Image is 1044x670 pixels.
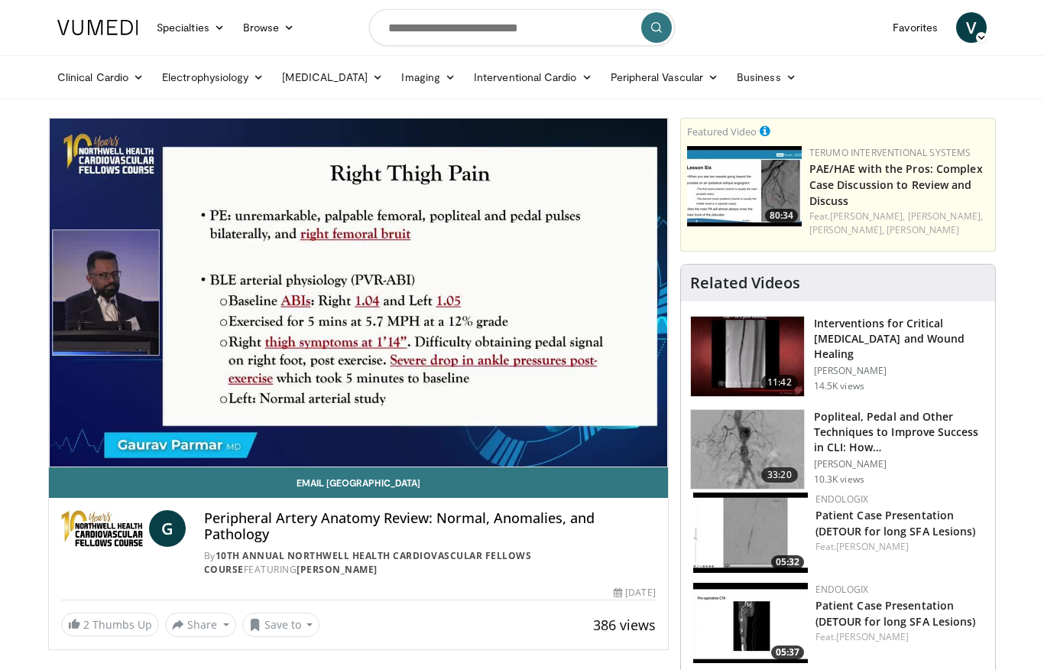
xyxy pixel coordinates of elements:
a: 05:32 [693,493,808,573]
img: e500271a-0564-403f-93f0-951665b3df19.150x105_q85_crop-smart_upscale.jpg [687,146,802,226]
h3: Popliteal, Pedal and Other Techniques to Improve Success in CLI: How… [814,409,986,455]
a: Endologix [815,493,869,506]
a: Business [728,62,806,93]
video-js: Video Player [49,119,668,467]
img: T6d-rUZNqcn4uJqH4xMDoxOjBrO-I4W8.150x105_q85_crop-smart_upscale.jpg [691,410,804,489]
a: [PERSON_NAME] [836,540,909,553]
div: Feat. [815,630,983,644]
a: Interventional Cardio [465,62,601,93]
a: G [149,510,186,547]
a: Clinical Cardio [48,62,153,93]
a: [PERSON_NAME] [836,630,909,643]
a: V [956,12,987,43]
p: 14.5K views [814,380,864,392]
a: Terumo Interventional Systems [809,146,971,159]
button: Share [165,613,236,637]
div: [DATE] [614,586,655,600]
a: Imaging [392,62,465,93]
a: 33:20 Popliteal, Pedal and Other Techniques to Improve Success in CLI: How… [PERSON_NAME] 10.3K v... [690,409,986,490]
p: [PERSON_NAME] [814,458,986,470]
small: Featured Video [687,125,757,138]
a: Endologix [815,583,869,596]
img: 8e469e3f-019b-47df-afe7-ab3e860d9c55.150x105_q85_crop-smart_upscale.jpg [693,493,808,573]
div: Feat. [815,540,983,554]
img: VuMedi Logo [57,20,138,35]
a: [PERSON_NAME] [297,563,378,576]
input: Search topics, interventions [369,9,675,46]
p: 10.3K views [814,473,864,486]
a: PAE/HAE with the Pros: Complex Case Discussion to Review and Discuss [809,161,983,208]
a: 2 Thumbs Up [61,613,159,636]
a: [PERSON_NAME], [809,223,884,236]
a: 05:37 [693,583,808,663]
a: Patient Case Presentation (DETOUR for long SFA Lesions) [815,598,976,629]
button: Save to [242,613,320,637]
a: Favorites [884,12,947,43]
a: 80:34 [687,146,802,226]
span: 05:37 [771,646,804,659]
span: 386 views [593,616,656,634]
div: By FEATURING [204,549,656,577]
a: [MEDICAL_DATA] [273,62,392,93]
span: 2 [83,617,89,632]
a: Electrophysiology [153,62,273,93]
a: Browse [234,12,304,43]
a: [PERSON_NAME] [887,223,959,236]
span: 80:34 [765,209,798,223]
a: Patient Case Presentation (DETOUR for long SFA Lesions) [815,508,976,538]
img: 10th Annual Northwell Health Cardiovascular Fellows Course [61,510,143,547]
span: 33:20 [761,467,798,483]
a: Peripheral Vascular [601,62,728,93]
a: Email [GEOGRAPHIC_DATA] [49,467,668,498]
h4: Related Videos [690,274,800,292]
p: [PERSON_NAME] [814,365,986,377]
img: a3e031ae-be2e-46e3-af74-2156481deb99.150x105_q85_crop-smart_upscale.jpg [693,583,808,663]
img: 243716_0000_1.png.150x105_q85_crop-smart_upscale.jpg [691,317,804,396]
a: 10th Annual Northwell Health Cardiovascular Fellows Course [204,549,532,576]
a: [PERSON_NAME], [908,210,983,223]
a: [PERSON_NAME], [830,210,905,223]
a: 11:42 Interventions for Critical [MEDICAL_DATA] and Wound Healing [PERSON_NAME] 14.5K views [690,316,986,397]
div: Feat. [809,210,989,237]
h4: Peripheral Artery Anatomy Review: Normal, Anomalies, and Pathology [204,510,656,543]
h3: Interventions for Critical [MEDICAL_DATA] and Wound Healing [814,316,986,362]
span: 11:42 [761,375,798,390]
span: 05:32 [771,555,804,569]
a: Specialties [148,12,234,43]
